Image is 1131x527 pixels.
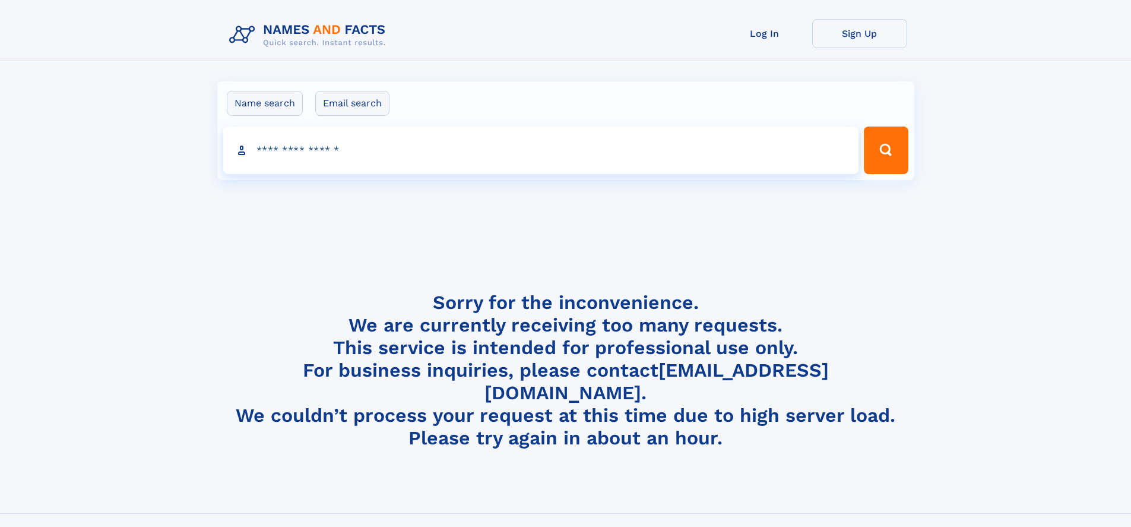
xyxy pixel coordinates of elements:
[224,19,395,51] img: Logo Names and Facts
[864,127,908,174] button: Search Button
[484,359,829,404] a: [EMAIL_ADDRESS][DOMAIN_NAME]
[227,91,303,116] label: Name search
[223,127,859,174] input: search input
[812,19,907,48] a: Sign Up
[315,91,389,116] label: Email search
[224,291,907,450] h4: Sorry for the inconvenience. We are currently receiving too many requests. This service is intend...
[717,19,812,48] a: Log In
